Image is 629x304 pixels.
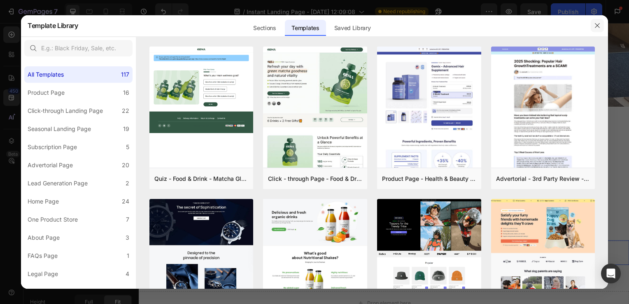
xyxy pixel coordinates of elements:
[122,106,129,116] div: 22
[268,174,362,184] div: Click - through Page - Food & Drink - Matcha Glow Shot
[10,208,24,215] div: Row
[28,142,77,152] div: Subscription Page
[24,40,133,56] input: E.g.: Black Friday, Sale, etc.
[122,196,129,206] div: 24
[127,251,129,261] div: 1
[123,88,129,98] div: 16
[230,279,274,286] div: Drop element here
[28,106,103,116] div: Click-through Landing Page
[154,174,249,184] div: Quiz - Food & Drink - Matcha Glow Shot
[28,178,88,188] div: Lead Generation Page
[28,287,53,297] div: Blog Post
[28,70,64,80] div: All Templates
[28,15,78,36] h2: Template Library
[126,287,129,297] div: 4
[149,47,254,133] img: quiz-1.png
[4,194,25,199] div: Section
[28,88,65,98] div: Product Page
[28,251,58,261] div: FAQs Page
[1,155,493,167] p: Ontdek ons uitgebreide assortiment keramische tegels
[126,215,129,224] div: 7
[28,215,78,224] div: One Product Store
[121,70,129,80] div: 117
[328,20,377,36] div: Saved Library
[496,174,590,184] div: Advertorial - 3rd Party Review - The Before Image - Hair Supplement
[28,269,58,279] div: Legal Page
[122,160,129,170] div: 20
[601,264,621,283] div: Open Intercom Messenger
[28,160,73,170] div: Advertorial Page
[207,178,287,189] p: Showroom afspraak maken
[126,142,129,152] div: 5
[230,228,274,235] div: Drop element here
[28,233,60,243] div: About Page
[247,20,282,36] div: Sections
[382,174,476,184] div: Product Page - Health & Beauty - Hair Supplement
[126,269,129,279] div: 4
[126,178,129,188] div: 2
[126,233,129,243] div: 3
[197,174,297,193] button: <p>Showroom afspraak maken</p>
[123,124,129,134] div: 19
[28,124,91,134] div: Seasonal Landing Page
[285,20,326,36] div: Templates
[28,196,59,206] div: Home Page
